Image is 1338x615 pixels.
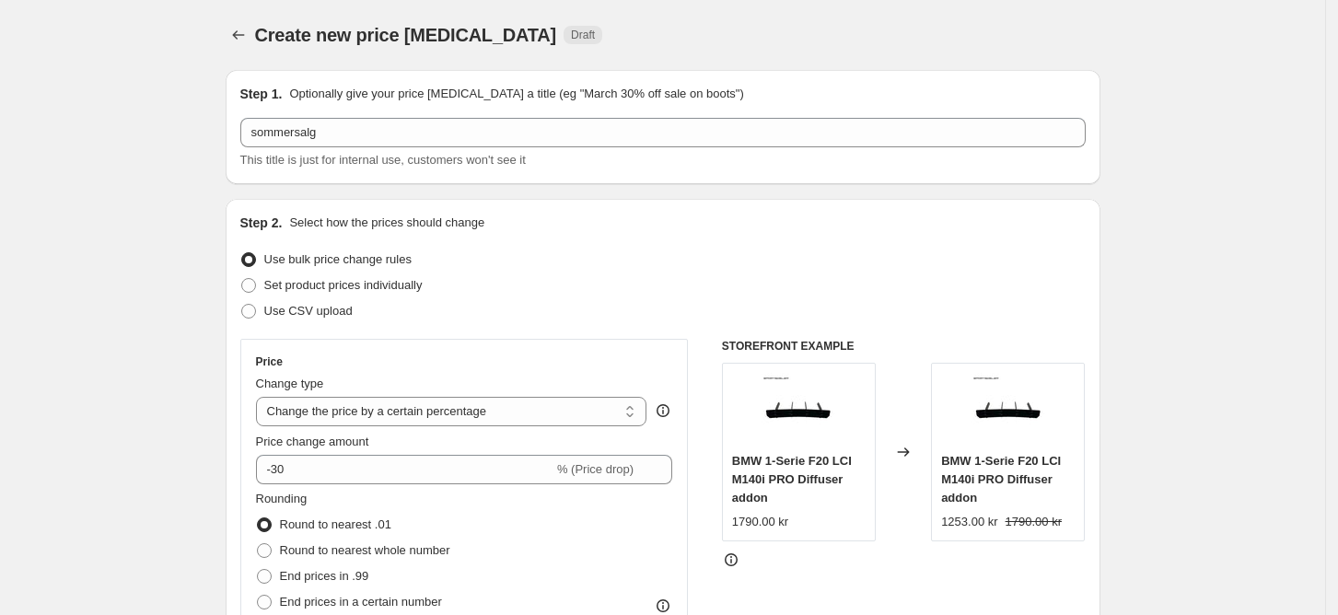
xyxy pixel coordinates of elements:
span: Change type [256,377,324,390]
h2: Step 2. [240,214,283,232]
span: % (Price drop) [557,462,634,476]
span: Round to nearest .01 [280,517,391,531]
span: Create new price [MEDICAL_DATA] [255,25,557,45]
div: help [654,401,672,420]
span: Use CSV upload [264,304,353,318]
div: 1790.00 kr [732,513,788,531]
input: -15 [256,455,553,484]
strike: 1790.00 kr [1006,513,1062,531]
span: Price change amount [256,435,369,448]
span: Rounding [256,492,308,505]
h2: Step 1. [240,85,283,103]
button: Price change jobs [226,22,251,48]
input: 30% off holiday sale [240,118,1086,147]
span: Round to nearest whole number [280,543,450,557]
span: This title is just for internal use, customers won't see it [240,153,526,167]
h6: STOREFRONT EXAMPLE [722,339,1086,354]
span: BMW 1-Serie F20 LCI M140i PRO Diffuser addon [941,454,1061,505]
h3: Price [256,354,283,369]
span: End prices in a certain number [280,595,442,609]
img: Instagrampost-48_2_80x.webp [972,373,1045,447]
span: Draft [571,28,595,42]
span: BMW 1-Serie F20 LCI M140i PRO Diffuser addon [732,454,852,505]
span: Set product prices individually [264,278,423,292]
span: Use bulk price change rules [264,252,412,266]
p: Optionally give your price [MEDICAL_DATA] a title (eg "March 30% off sale on boots") [289,85,743,103]
div: 1253.00 kr [941,513,997,531]
p: Select how the prices should change [289,214,484,232]
img: Instagrampost-48_2_80x.webp [762,373,835,447]
span: End prices in .99 [280,569,369,583]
